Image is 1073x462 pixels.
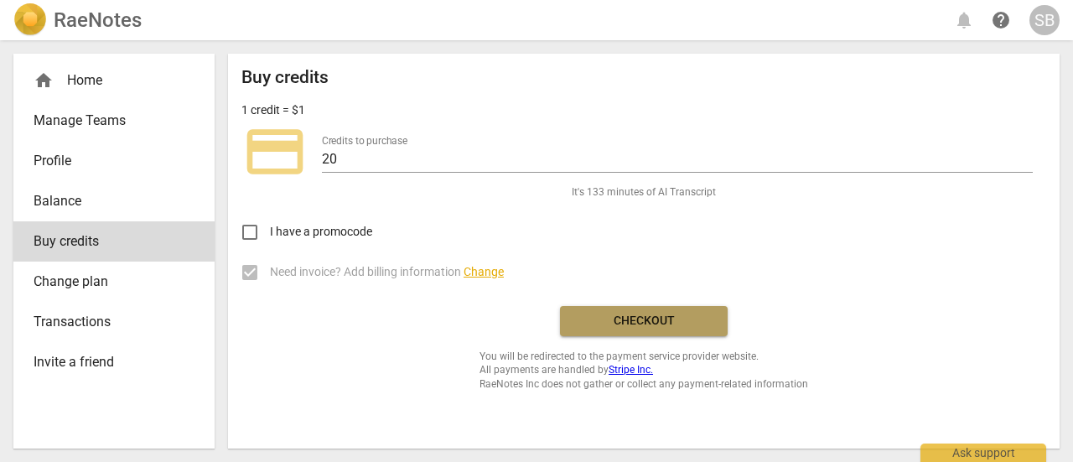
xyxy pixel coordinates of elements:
[34,312,181,332] span: Transactions
[322,136,407,146] label: Credits to purchase
[479,350,808,392] span: You will be redirected to the payment service provider website. All payments are handled by RaeNo...
[241,118,308,185] span: credit_card
[13,262,215,302] a: Change plan
[464,265,504,278] span: Change
[13,342,215,382] a: Invite a friend
[560,306,728,336] button: Checkout
[572,185,716,200] span: It's 133 minutes of AI Transcript
[573,313,714,330] span: Checkout
[13,302,215,342] a: Transactions
[241,101,305,119] p: 1 credit = $1
[997,153,1010,167] img: npw-badge-icon-locked.svg
[13,3,142,37] a: LogoRaeNotes
[270,263,504,281] span: Need invoice? Add billing information
[1029,5,1060,35] button: SB
[34,111,181,131] span: Manage Teams
[991,10,1011,30] span: help
[13,181,215,221] a: Balance
[34,191,181,211] span: Balance
[13,221,215,262] a: Buy credits
[13,3,47,37] img: Logo
[34,272,181,292] span: Change plan
[34,231,181,252] span: Buy credits
[54,8,142,32] h2: RaeNotes
[13,101,215,141] a: Manage Teams
[34,70,181,91] div: Home
[270,223,372,241] span: I have a promocode
[609,364,653,376] a: Stripe Inc.
[34,352,181,372] span: Invite a friend
[986,5,1016,35] a: Help
[241,67,329,88] h2: Buy credits
[34,151,181,171] span: Profile
[920,444,1046,462] div: Ask support
[13,141,215,181] a: Profile
[13,60,215,101] div: Home
[34,70,54,91] span: home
